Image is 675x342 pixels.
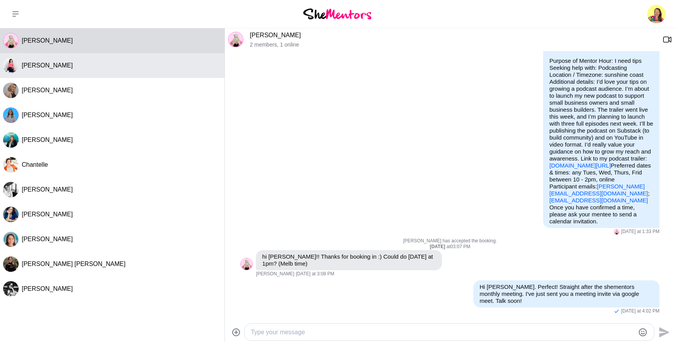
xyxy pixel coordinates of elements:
img: M [3,83,19,98]
span: [PERSON_NAME] [22,112,73,118]
img: E [614,229,620,235]
div: Jolynne Rydz [3,58,19,73]
img: S [3,182,19,197]
a: [PERSON_NAME] [250,32,301,38]
img: E [228,32,243,47]
time: 2025-09-24T03:33:46.366Z [621,229,659,235]
p: Purpose of Mentor Hour: I need tips Seeking help with: Podcasting Location / Timezone: sunshine c... [549,57,653,204]
img: She Mentors Logo [303,9,371,19]
div: Evelyn Lopez Delon [3,256,19,272]
strong: [DATE] [430,244,446,249]
img: E [3,132,19,148]
a: [EMAIL_ADDRESS][DOMAIN_NAME] [549,197,648,204]
p: Once you have confirmed a time, please ask your mentee to send a calendar invitation. [549,204,653,225]
div: Lily Rudolph [3,231,19,247]
span: [PERSON_NAME] [22,285,73,292]
img: E [240,258,253,270]
img: E [3,33,19,48]
span: [PERSON_NAME] [256,271,294,277]
span: [PERSON_NAME] [22,37,73,44]
img: A [3,207,19,222]
button: Emoji picker [638,328,647,337]
time: 2025-09-24T05:08:00.767Z [296,271,334,277]
p: Hi [PERSON_NAME]. Perfect! Straight after the shementors monthly meeting. I've just sent you a me... [480,283,653,304]
div: Madison Hamelers [3,83,19,98]
div: Eloise Tomkins [240,258,253,270]
p: 2 members , 1 online [250,41,656,48]
div: Sarah Cassells [3,182,19,197]
img: A [3,281,19,297]
div: Mona Swarup [3,107,19,123]
div: Chantelle [3,157,19,173]
p: hi [PERSON_NAME]!! Thanks for booking in :) Could do [DATE] at 1pm? (Melb time) [262,253,436,267]
img: J [3,58,19,73]
span: Chantelle [22,161,48,168]
img: M [3,107,19,123]
span: [PERSON_NAME] [22,186,73,193]
p: [PERSON_NAME] has accepted the booking. [240,238,659,244]
span: [PERSON_NAME] [22,236,73,242]
div: Amanda Ewin [3,207,19,222]
span: [PERSON_NAME] [22,211,73,218]
div: Eloise Tomkins [3,33,19,48]
div: Eloise Tomkins [228,32,243,47]
img: L [3,231,19,247]
span: [PERSON_NAME] [22,62,73,69]
div: at 03:07 PM [240,244,659,250]
span: [PERSON_NAME] [PERSON_NAME] [22,261,126,267]
button: Send [654,323,672,341]
img: C [3,157,19,173]
img: E [3,256,19,272]
span: [PERSON_NAME] [22,136,73,143]
a: [DOMAIN_NAME][URL] [549,162,611,169]
img: Roslyn Thompson [647,5,666,23]
div: Eloise Tomkins [614,229,620,235]
a: [PERSON_NAME][EMAIL_ADDRESS][DOMAIN_NAME] [549,183,648,197]
textarea: Type your message [251,328,635,337]
span: [PERSON_NAME] [22,87,73,93]
div: Amelia Theodorakis [3,281,19,297]
time: 2025-09-24T06:02:27.175Z [621,308,659,314]
div: Emily Fogg [3,132,19,148]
